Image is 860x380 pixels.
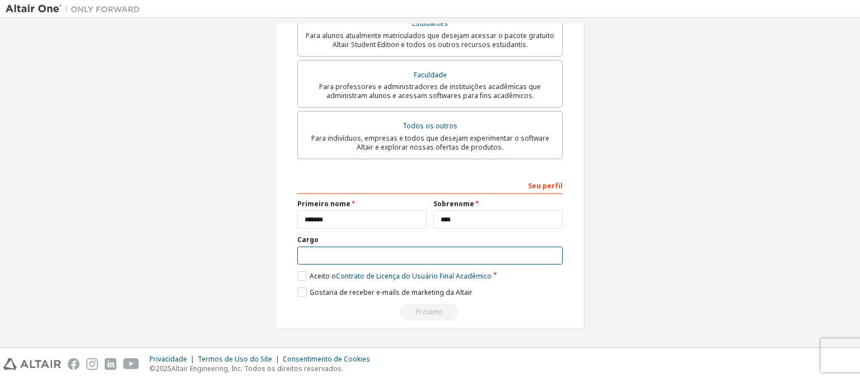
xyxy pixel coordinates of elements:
[310,271,336,281] font: Aceito o
[105,358,116,370] img: linkedin.svg
[171,364,343,373] font: Altair Engineering, Inc. Todos os direitos reservados.
[6,3,146,15] img: Altair Um
[414,70,447,80] font: Faculdade
[123,358,139,370] img: youtube.svg
[311,133,549,152] font: Para indivíduos, empresas e todos que desejam experimentar o software Altair e explorar nossas of...
[306,31,554,49] font: Para alunos atualmente matriculados que desejam acessar o pacote gratuito Altair Student Edition ...
[403,121,457,131] font: Todos os outros
[310,288,473,297] font: Gostaria de receber e-mails de marketing da Altair
[149,354,187,364] font: Privacidade
[3,358,61,370] img: altair_logo.svg
[198,354,272,364] font: Termos de Uso do Site
[528,181,563,191] font: Seu perfil
[336,271,454,281] font: Contrato de Licença do Usuário Final
[456,271,492,281] font: Acadêmico
[149,364,156,373] font: ©
[156,364,171,373] font: 2025
[297,199,350,208] font: Primeiro nome
[283,354,370,364] font: Consentimento de Cookies
[86,358,98,370] img: instagram.svg
[412,18,448,28] font: Estudantes
[319,82,541,100] font: Para professores e administradores de instituições acadêmicas que administram alunos e acessam so...
[68,358,80,370] img: facebook.svg
[297,235,319,244] font: Cargo
[297,304,563,321] div: Read and acccept EULA to continue
[433,199,474,208] font: Sobrenome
